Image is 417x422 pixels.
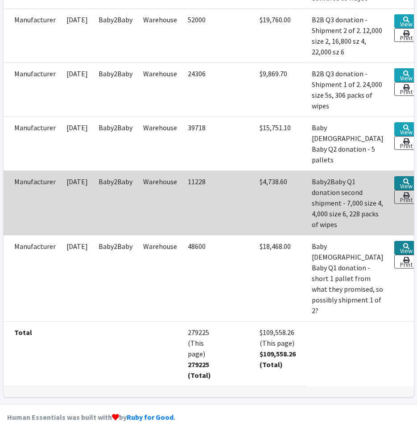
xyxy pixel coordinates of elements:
a: Ruby for Good [127,413,173,422]
td: 52000 [182,8,222,62]
td: Manufacturer [4,62,61,116]
td: Warehouse [138,170,182,235]
td: Manufacturer [4,235,61,321]
td: $19,760.00 [254,8,306,62]
td: $15,751.10 [254,116,306,170]
td: Manufacturer [4,116,61,170]
td: Warehouse [138,62,182,116]
td: $4,738.60 [254,170,306,235]
td: [DATE] [61,170,93,235]
td: $9,869.70 [254,62,306,116]
td: $109,558.26 (This page) [254,321,306,386]
td: Warehouse [138,235,182,321]
td: Baby [DEMOGRAPHIC_DATA] Baby Q1 donation - short 1 pallet from what they promised, so possibly sh... [306,235,389,321]
strong: Total [14,328,32,337]
td: Baby [DEMOGRAPHIC_DATA] Baby Q2 donation - 5 pallets [306,116,389,170]
td: 39718 [182,116,222,170]
td: B2B Q3 donation - Shipment 1 of 2. 24,000 size 5s, 306 packs of wipes [306,62,389,116]
strong: Human Essentials was built with by . [7,413,175,422]
td: Manufacturer [4,170,61,235]
td: Baby2Baby [93,8,138,62]
strong: $109,558.26 (Total) [260,349,296,369]
td: [DATE] [61,8,93,62]
td: Baby2Baby [93,235,138,321]
td: Baby2Baby [93,116,138,170]
td: 11228 [182,170,222,235]
td: B2B Q3 donation - Shipment 2 of 2. 12,000 size 2, 16,800 sz 4, 22,000 sz 6 [306,8,389,62]
td: Baby2Baby [93,170,138,235]
td: Warehouse [138,8,182,62]
td: Baby2Baby [93,62,138,116]
td: [DATE] [61,62,93,116]
td: 279225 (This page) [182,321,222,386]
td: 48600 [182,235,222,321]
td: [DATE] [61,235,93,321]
td: [DATE] [61,116,93,170]
td: Manufacturer [4,8,61,62]
td: 24306 [182,62,222,116]
td: Warehouse [138,116,182,170]
strong: 279225 (Total) [188,360,211,380]
td: $18,468.00 [254,235,306,321]
td: Baby2Baby Q1 donation second shipment - 7,000 size 4, 4,000 size 6, 228 packs of wipes [306,170,389,235]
